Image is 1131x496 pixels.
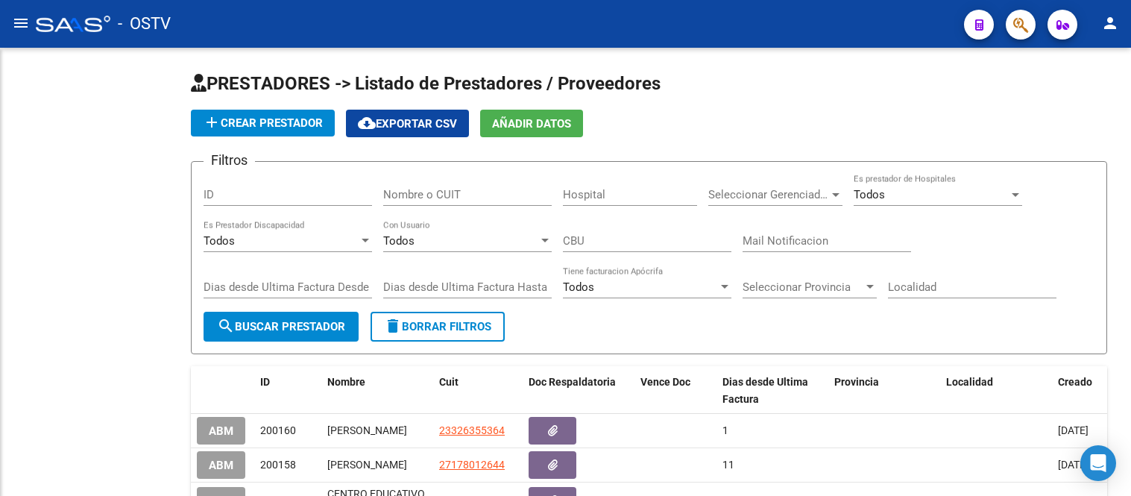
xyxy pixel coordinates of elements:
[634,366,716,415] datatable-header-cell: Vence Doc
[327,422,427,439] div: [PERSON_NAME]
[260,459,296,471] span: 200158
[204,150,255,171] h3: Filtros
[346,110,469,137] button: Exportar CSV
[523,366,634,415] datatable-header-cell: Doc Respaldatoria
[254,366,321,415] datatable-header-cell: ID
[327,376,365,388] span: Nombre
[209,424,233,438] span: ABM
[203,113,221,131] mat-icon: add
[118,7,171,40] span: - OSTV
[439,424,505,436] span: 23326355364
[358,117,457,131] span: Exportar CSV
[834,376,879,388] span: Provincia
[563,280,594,294] span: Todos
[940,366,1052,415] datatable-header-cell: Localidad
[204,234,235,248] span: Todos
[529,376,616,388] span: Doc Respaldatoria
[191,73,661,94] span: PRESTADORES -> Listado de Prestadores / Proveedores
[260,376,270,388] span: ID
[1058,424,1089,436] span: [DATE]
[197,451,245,479] button: ABM
[321,366,433,415] datatable-header-cell: Nombre
[439,459,505,471] span: 27178012644
[384,317,402,335] mat-icon: delete
[203,116,323,130] span: Crear Prestador
[1058,459,1089,471] span: [DATE]
[433,366,523,415] datatable-header-cell: Cuit
[946,376,993,388] span: Localidad
[439,376,459,388] span: Cuit
[384,320,491,333] span: Borrar Filtros
[743,280,863,294] span: Seleccionar Provincia
[358,114,376,132] mat-icon: cloud_download
[191,110,335,136] button: Crear Prestador
[722,424,728,436] span: 1
[197,417,245,445] button: ABM
[828,366,940,415] datatable-header-cell: Provincia
[1080,445,1116,481] div: Open Intercom Messenger
[371,312,505,342] button: Borrar Filtros
[209,459,233,472] span: ABM
[217,320,345,333] span: Buscar Prestador
[492,117,571,131] span: Añadir Datos
[217,317,235,335] mat-icon: search
[722,459,734,471] span: 11
[640,376,690,388] span: Vence Doc
[480,110,583,137] button: Añadir Datos
[327,456,427,474] div: [PERSON_NAME]
[716,366,828,415] datatable-header-cell: Dias desde Ultima Factura
[1058,376,1092,388] span: Creado
[383,234,415,248] span: Todos
[854,188,885,201] span: Todos
[1101,14,1119,32] mat-icon: person
[722,376,808,405] span: Dias desde Ultima Factura
[708,188,829,201] span: Seleccionar Gerenciador
[12,14,30,32] mat-icon: menu
[260,424,296,436] span: 200160
[204,312,359,342] button: Buscar Prestador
